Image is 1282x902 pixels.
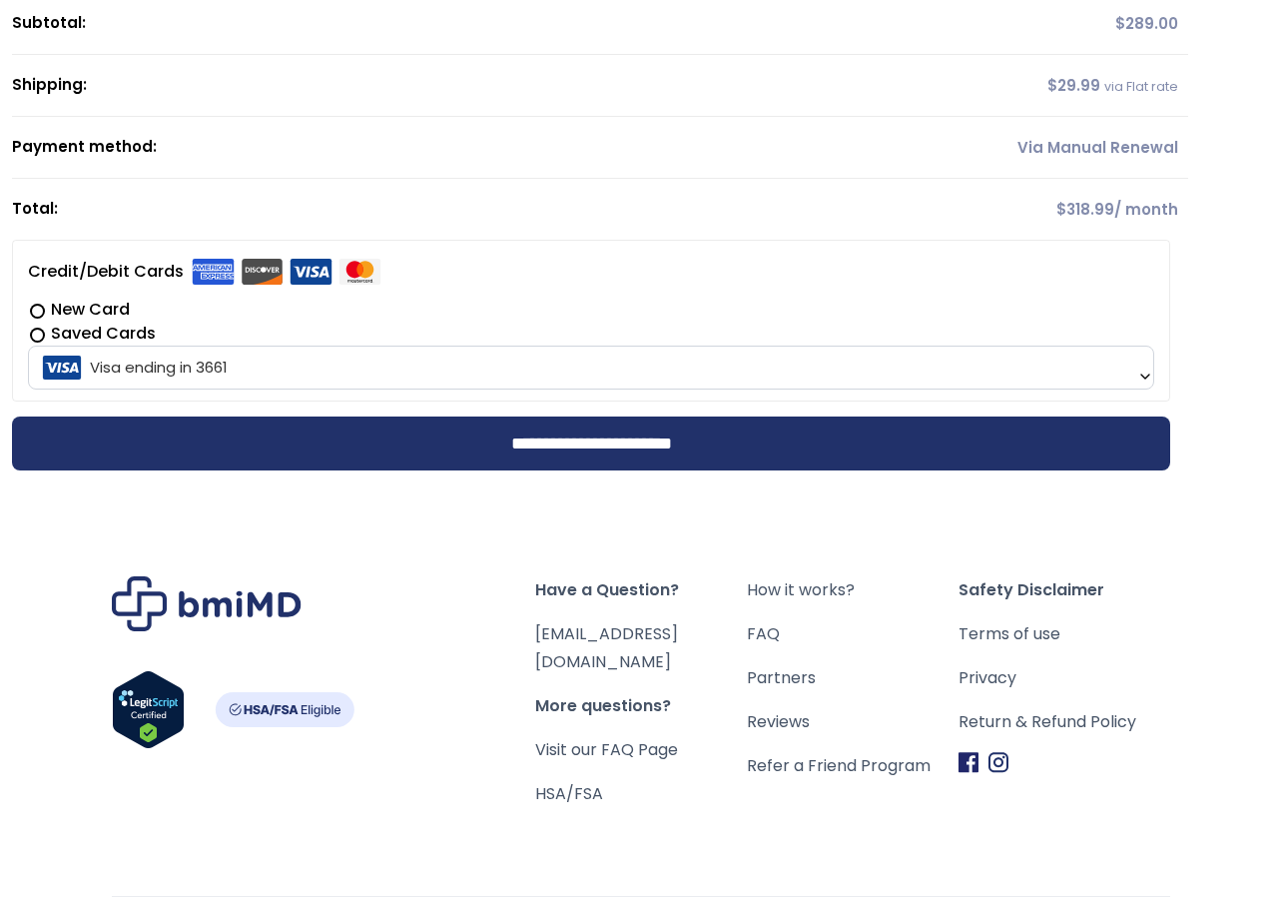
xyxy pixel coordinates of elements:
[1047,75,1100,96] span: 29.99
[241,259,284,285] img: Discover
[12,117,876,179] th: Payment method:
[1056,199,1066,220] span: $
[747,708,959,736] a: Reviews
[1104,78,1178,95] small: via Flat rate
[535,692,747,720] span: More questions?
[747,620,959,648] a: FAQ
[28,256,381,288] label: Credit/Debit Cards
[192,259,235,285] img: Amex
[338,259,381,285] img: Mastercard
[535,622,678,673] a: [EMAIL_ADDRESS][DOMAIN_NAME]
[28,322,1154,346] label: Saved Cards
[747,576,959,604] a: How it works?
[747,664,959,692] a: Partners
[12,55,876,117] th: Shipping:
[876,117,1188,179] td: Via Manual Renewal
[747,752,959,780] a: Refer a Friend Program
[28,346,1154,390] span: Visa ending in 3661
[959,752,978,773] img: Facebook
[959,576,1170,604] span: Safety Disclaimer
[12,179,876,240] th: Total:
[959,664,1170,692] a: Privacy
[876,179,1188,240] td: / month
[535,782,603,805] a: HSA/FSA
[1047,75,1057,96] span: $
[535,576,747,604] span: Have a Question?
[1115,13,1178,34] span: 289.00
[112,576,302,631] img: Brand Logo
[959,620,1170,648] a: Terms of use
[112,670,185,749] img: Verify Approval for www.bmimd.com
[34,347,1148,389] span: Visa ending in 3661
[290,259,332,285] img: Visa
[28,298,1154,322] label: New Card
[112,670,185,758] a: Verify LegitScript Approval for www.bmimd.com
[959,708,1170,736] a: Return & Refund Policy
[1056,199,1114,220] span: 318.99
[988,752,1008,773] img: Instagram
[215,692,354,727] img: HSA-FSA
[535,738,678,761] a: Visit our FAQ Page
[1115,13,1125,34] span: $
